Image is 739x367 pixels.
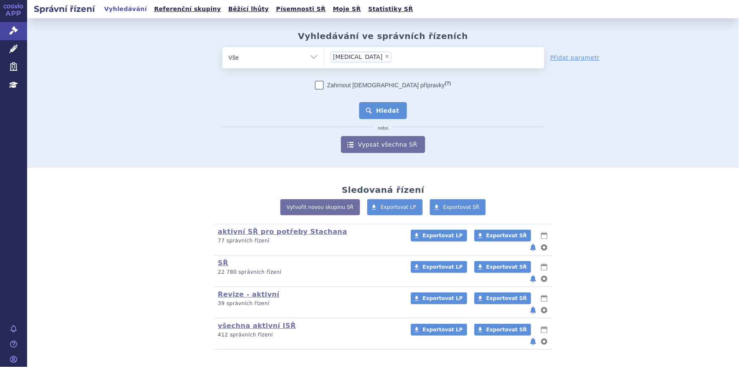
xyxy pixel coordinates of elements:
button: nastavení [540,274,548,284]
span: Exportovat SŘ [486,264,527,270]
a: Exportovat SŘ [430,199,486,215]
button: lhůty [540,293,548,303]
span: × [385,54,390,59]
a: Exportovat LP [411,292,467,304]
a: SŘ [218,259,229,267]
a: aktivní SŘ pro potřeby Stachana [218,228,347,236]
a: Exportovat LP [411,324,467,336]
a: Revize - aktivní [218,290,280,298]
h2: Správní řízení [27,3,102,15]
button: notifikace [529,336,537,347]
a: Běžící lhůty [226,3,271,15]
a: Exportovat SŘ [474,324,531,336]
button: nastavení [540,242,548,253]
button: notifikace [529,305,537,315]
a: všechna aktivní ISŘ [218,322,296,330]
a: Vytvořit novou skupinu SŘ [280,199,360,215]
a: Vyhledávání [102,3,149,15]
p: 22 780 správních řízení [218,269,400,276]
p: 39 správních řízení [218,300,400,307]
span: Exportovat SŘ [486,233,527,239]
a: Exportovat SŘ [474,292,531,304]
span: Exportovat LP [423,233,463,239]
button: nastavení [540,336,548,347]
button: lhůty [540,231,548,241]
a: Moje SŘ [330,3,363,15]
a: Exportovat LP [411,261,467,273]
i: nebo [374,126,393,131]
span: Exportovat SŘ [486,327,527,333]
a: Přidat parametr [551,53,600,62]
span: Exportovat LP [423,295,463,301]
input: [MEDICAL_DATA] [394,51,447,62]
span: Exportovat LP [423,264,463,270]
a: Statistiky SŘ [365,3,415,15]
h2: Sledovaná řízení [342,185,424,195]
button: notifikace [529,242,537,253]
button: notifikace [529,274,537,284]
button: lhůty [540,262,548,272]
a: Exportovat LP [367,199,423,215]
button: Hledat [359,102,407,119]
span: Exportovat LP [381,204,416,210]
span: Exportovat LP [423,327,463,333]
label: Zahrnout [DEMOGRAPHIC_DATA] přípravky [315,81,451,89]
span: Exportovat SŘ [443,204,480,210]
a: Písemnosti SŘ [274,3,328,15]
span: Exportovat SŘ [486,295,527,301]
a: Exportovat LP [411,230,467,242]
p: 412 správních řízení [218,331,400,339]
a: Exportovat SŘ [474,261,531,273]
abbr: (?) [445,81,451,86]
button: lhůty [540,325,548,335]
button: nastavení [540,305,548,315]
a: Exportovat SŘ [474,230,531,242]
span: [MEDICAL_DATA] [333,54,383,60]
a: Referenční skupiny [152,3,224,15]
h2: Vyhledávání ve správních řízeních [298,31,468,41]
a: Vypsat všechna SŘ [341,136,425,153]
p: 77 správních řízení [218,237,400,245]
